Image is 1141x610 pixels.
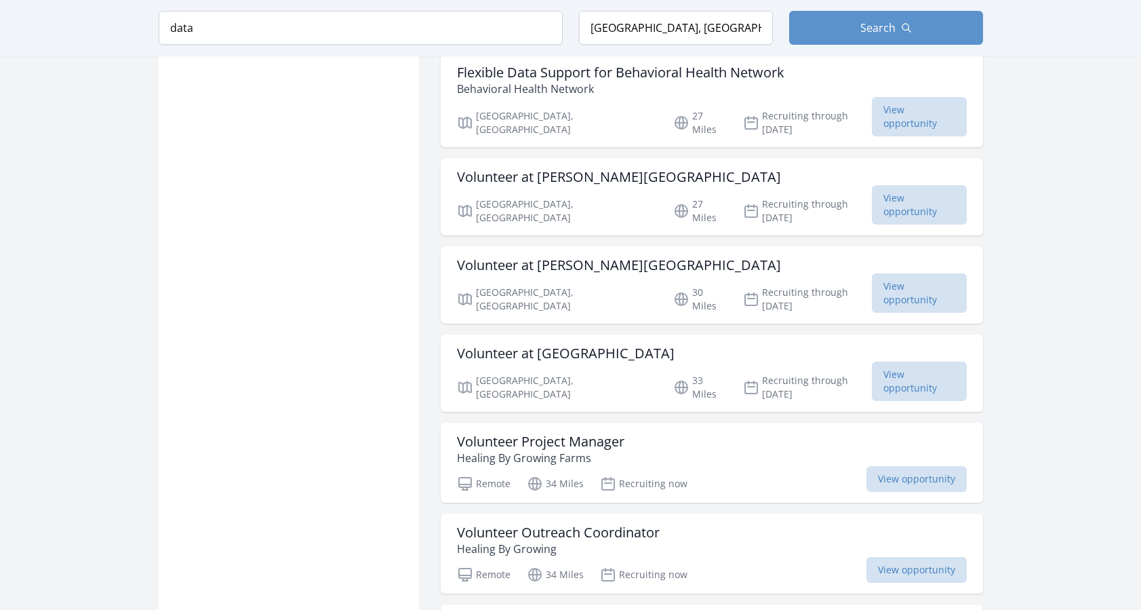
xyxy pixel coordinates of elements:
input: Location [579,11,773,45]
a: Volunteer at [GEOGRAPHIC_DATA] [GEOGRAPHIC_DATA], [GEOGRAPHIC_DATA] 33 Miles Recruiting through [... [441,335,983,412]
p: Recruiting through [DATE] [743,109,873,136]
p: Healing By Growing Farms [457,450,624,466]
span: View opportunity [872,273,966,313]
p: 27 Miles [673,109,727,136]
p: Healing By Growing [457,541,660,557]
p: 34 Miles [527,476,584,492]
h3: Volunteer at [PERSON_NAME][GEOGRAPHIC_DATA] [457,257,781,273]
h3: Flexible Data Support for Behavioral Health Network [457,64,784,81]
a: Flexible Data Support for Behavioral Health Network Behavioral Health Network [GEOGRAPHIC_DATA], ... [441,54,983,147]
p: [GEOGRAPHIC_DATA], [GEOGRAPHIC_DATA] [457,197,658,225]
p: Behavioral Health Network [457,81,784,97]
a: Volunteer Outreach Coordinator Healing By Growing Remote 34 Miles Recruiting now View opportunity [441,514,983,594]
p: 27 Miles [673,197,727,225]
p: Recruiting through [DATE] [743,197,873,225]
span: View opportunity [866,466,967,492]
p: 34 Miles [527,567,584,583]
p: Recruiting now [600,567,687,583]
h3: Volunteer at [PERSON_NAME][GEOGRAPHIC_DATA] [457,169,781,185]
span: View opportunity [872,97,966,136]
p: Recruiting through [DATE] [743,286,873,313]
a: Volunteer at [PERSON_NAME][GEOGRAPHIC_DATA] [GEOGRAPHIC_DATA], [GEOGRAPHIC_DATA] 30 Miles Recruit... [441,246,983,324]
p: 33 Miles [673,374,727,401]
p: [GEOGRAPHIC_DATA], [GEOGRAPHIC_DATA] [457,286,658,313]
p: [GEOGRAPHIC_DATA], [GEOGRAPHIC_DATA] [457,109,658,136]
h3: Volunteer Outreach Coordinator [457,525,660,541]
p: [GEOGRAPHIC_DATA], [GEOGRAPHIC_DATA] [457,374,658,401]
p: 30 Miles [673,286,727,313]
p: Recruiting now [600,476,687,492]
span: View opportunity [872,362,966,401]
p: Recruiting through [DATE] [743,374,873,401]
h3: Volunteer at [GEOGRAPHIC_DATA] [457,345,675,362]
input: Keyword [159,11,563,45]
a: Volunteer Project Manager Healing By Growing Farms Remote 34 Miles Recruiting now View opportunity [441,423,983,503]
p: Remote [457,476,511,492]
a: Volunteer at [PERSON_NAME][GEOGRAPHIC_DATA] [GEOGRAPHIC_DATA], [GEOGRAPHIC_DATA] 27 Miles Recruit... [441,158,983,235]
p: Remote [457,567,511,583]
span: Search [860,20,896,36]
h3: Volunteer Project Manager [457,434,624,450]
button: Search [789,11,983,45]
span: View opportunity [866,557,967,583]
span: View opportunity [872,185,966,225]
